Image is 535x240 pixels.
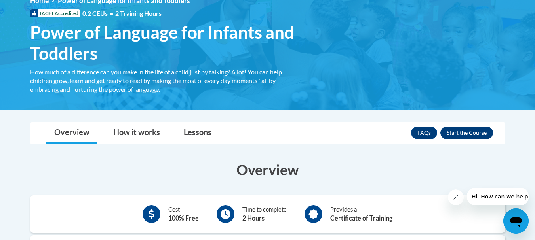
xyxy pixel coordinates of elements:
span: 0.2 CEUs [82,9,162,18]
button: Enroll [440,127,493,139]
span: Hi. How can we help? [5,6,64,12]
span: Power of Language for Infants and Toddlers [30,22,303,64]
span: IACET Accredited [30,9,80,17]
a: FAQs [411,127,437,139]
div: Time to complete [242,205,287,223]
iframe: Button to launch messaging window [503,208,529,234]
div: How much of a difference can you make in the life of a child just by talking? A lot! You can help... [30,68,303,94]
a: How it works [105,123,168,144]
a: Lessons [176,123,219,144]
div: Cost [168,205,199,223]
div: Provides a [330,205,392,223]
b: 100% Free [168,214,199,222]
span: • [110,9,113,17]
b: 2 Hours [242,214,265,222]
iframe: Message from company [467,188,529,205]
b: Certificate of Training [330,214,392,222]
a: Overview [46,123,97,144]
h3: Overview [30,160,505,180]
span: 2 Training Hours [115,9,162,17]
iframe: Close message [448,189,464,205]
